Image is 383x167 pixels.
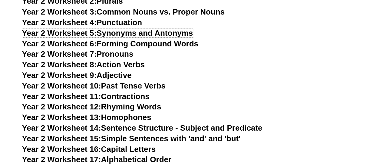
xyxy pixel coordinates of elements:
a: Year 2 Worksheet 17:Alphabetical Order [22,155,171,164]
span: Year 2 Worksheet 7: [22,49,97,58]
span: Year 2 Worksheet 16: [22,144,101,153]
a: Year 2 Worksheet 14:Sentence Structure - Subject and Predicate [22,123,262,132]
span: Year 2 Worksheet 13: [22,112,101,122]
a: Year 2 Worksheet 16:Capital Letters [22,144,156,153]
span: Year 2 Worksheet 15: [22,134,101,143]
span: Year 2 Worksheet 17: [22,155,101,164]
span: Year 2 Worksheet 5: [22,28,97,37]
span: Year 2 Worksheet 8: [22,60,97,69]
span: Year 2 Worksheet 10: [22,81,101,90]
a: Year 2 Worksheet 13:Homophones [22,112,151,122]
span: Year 2 Worksheet 11: [22,92,101,101]
a: Year 2 Worksheet 4:Punctuation [22,18,142,27]
a: Year 2 Worksheet 15:Simple Sentences with 'and' and 'but' [22,134,241,143]
span: Year 2 Worksheet 3: [22,7,97,16]
iframe: Chat Widget [282,99,383,167]
a: Year 2 Worksheet 7:Pronouns [22,49,134,58]
a: Year 2 Worksheet 12:Rhyming Words [22,102,161,111]
a: Year 2 Worksheet 9:Adjective [22,70,132,79]
a: Year 2 Worksheet 8:Action Verbs [22,60,145,69]
span: Year 2 Worksheet 6: [22,39,97,48]
span: Year 2 Worksheet 9: [22,70,97,79]
span: Year 2 Worksheet 12: [22,102,101,111]
span: Year 2 Worksheet 14: [22,123,101,132]
a: Year 2 Worksheet 3:Common Nouns vs. Proper Nouns [22,7,225,16]
a: Year 2 Worksheet 6:Forming Compound Words [22,39,198,48]
span: Year 2 Worksheet 4: [22,18,97,27]
a: Year 2 Worksheet 11:Contractions [22,92,150,101]
a: Year 2 Worksheet 10:Past Tense Verbs [22,81,166,90]
a: Year 2 Worksheet 5:Synonyms and Antonyms [22,28,193,37]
